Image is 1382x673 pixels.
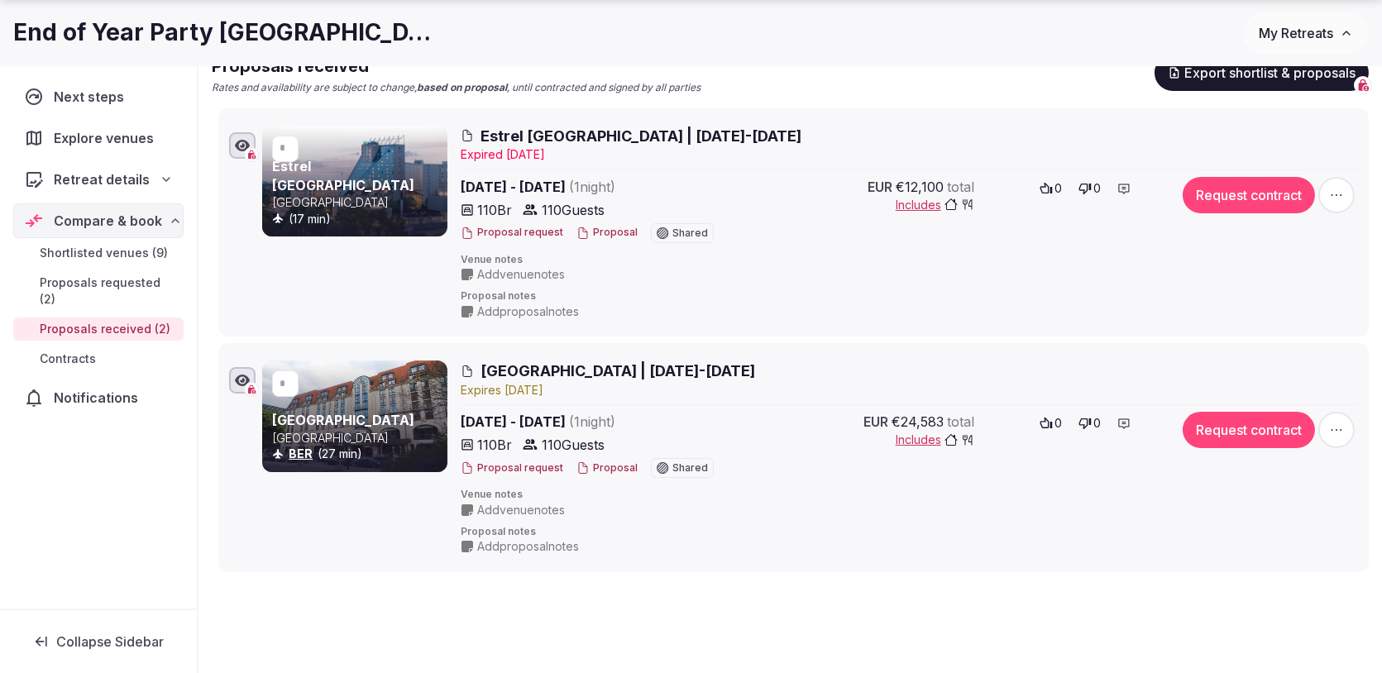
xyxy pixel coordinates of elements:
button: My Retreats [1243,12,1369,54]
button: Request contract [1183,177,1315,213]
span: ( 1 night ) [569,413,615,430]
span: [DATE] - [DATE] [461,412,752,432]
button: Includes [896,432,974,448]
button: Proposal request [461,461,563,475]
span: 0 [1054,180,1062,197]
button: Export shortlist & proposals [1155,55,1369,91]
span: Add venue notes [477,266,565,283]
span: Next steps [54,87,131,107]
a: Notifications [13,380,184,415]
div: (17 min) [272,211,444,227]
button: Includes [896,197,974,213]
a: BER [289,446,313,461]
span: Shortlisted venues (9) [40,245,168,261]
span: 0 [1093,180,1101,197]
button: Proposal [576,461,638,475]
span: Proposal notes [461,289,1358,303]
a: Explore venues [13,121,184,155]
span: Compare & book [54,211,162,231]
span: Explore venues [54,128,160,148]
span: Proposals requested (2) [40,274,177,308]
span: Contracts [40,351,96,367]
span: total [947,412,974,432]
p: [GEOGRAPHIC_DATA] [272,430,444,446]
span: EUR [863,412,888,432]
span: EUR [868,177,892,197]
span: Retreat details [54,169,150,189]
button: Collapse Sidebar [13,623,184,660]
button: Request contract [1183,412,1315,448]
div: (27 min) [272,446,444,462]
button: 0 [1074,177,1106,200]
a: Proposals requested (2) [13,271,184,311]
button: 0 [1035,412,1067,435]
span: Notifications [54,388,145,408]
button: 0 [1035,177,1067,200]
button: Proposal request [461,226,563,240]
a: Estrel [GEOGRAPHIC_DATA] [272,158,414,193]
a: [GEOGRAPHIC_DATA] [272,412,414,428]
span: 110 Guests [542,200,605,220]
span: 0 [1054,415,1062,432]
a: Proposals received (2) [13,317,184,341]
span: Proposals received (2) [40,321,170,337]
span: 0 [1093,415,1101,432]
p: [GEOGRAPHIC_DATA] [272,194,444,211]
span: Venue notes [461,488,1358,502]
div: Expire s [DATE] [461,382,1358,399]
span: Venue notes [461,253,1358,267]
span: Shared [672,228,708,238]
span: Add proposal notes [477,538,579,555]
span: Shared [672,463,708,473]
span: Estrel [GEOGRAPHIC_DATA] | [DATE]-[DATE] [481,126,801,146]
div: Expire d [DATE] [461,146,1358,163]
a: Contracts [13,347,184,370]
span: My Retreats [1259,25,1333,41]
span: Collapse Sidebar [56,633,164,650]
a: Next steps [13,79,184,114]
p: Rates and availability are subject to change, , until contracted and signed by all parties [212,81,701,95]
h1: End of Year Party [GEOGRAPHIC_DATA] [13,17,437,49]
button: 0 [1074,412,1106,435]
a: Shortlisted venues (9) [13,241,184,265]
span: ( 1 night ) [569,179,615,195]
span: 110 Br [477,435,512,455]
strong: based on proposal [417,81,507,93]
span: Add proposal notes [477,303,579,320]
span: 110 Br [477,200,512,220]
button: Proposal [576,226,638,240]
h2: Proposals received [212,55,701,78]
span: total [947,177,974,197]
span: Proposal notes [461,525,1358,539]
span: [DATE] - [DATE] [461,177,752,197]
span: 110 Guests [542,435,605,455]
span: €12,100 [896,177,944,197]
span: €24,583 [892,412,944,432]
span: Add venue notes [477,502,565,518]
span: [GEOGRAPHIC_DATA] | [DATE]-[DATE] [481,360,755,381]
